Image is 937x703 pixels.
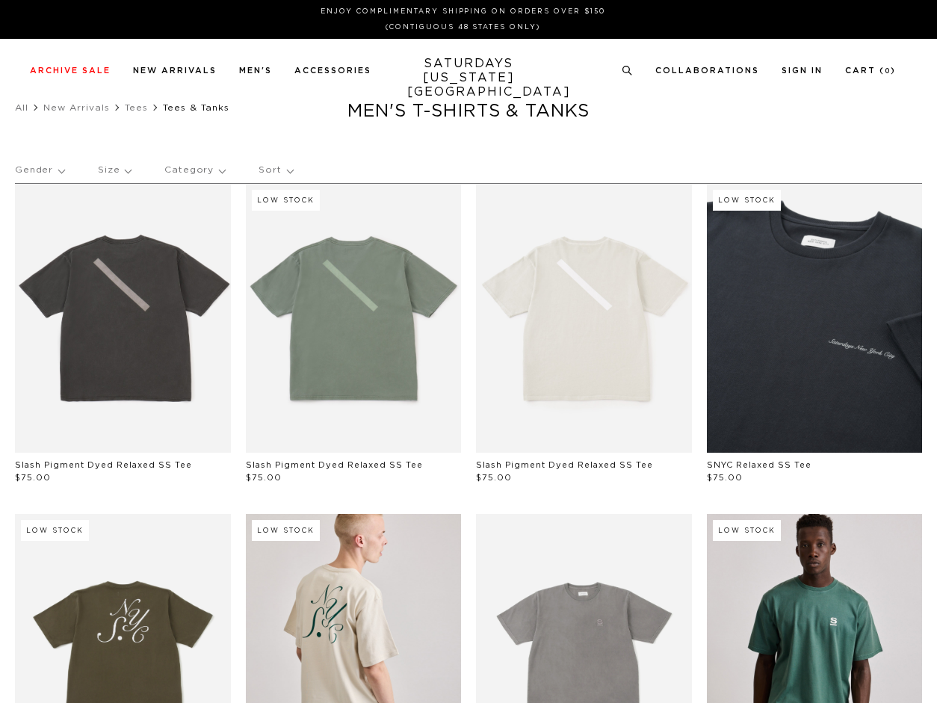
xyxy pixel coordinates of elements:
div: Low Stock [713,520,781,541]
span: $75.00 [476,474,512,482]
span: $75.00 [15,474,51,482]
a: Slash Pigment Dyed Relaxed SS Tee [246,461,423,469]
a: Accessories [294,66,371,75]
a: Sign In [782,66,823,75]
small: 0 [885,68,891,75]
span: $75.00 [246,474,282,482]
a: Cart (0) [845,66,896,75]
p: Gender [15,153,64,188]
p: Category [164,153,225,188]
a: Tees [125,103,148,112]
a: SATURDAYS[US_STATE][GEOGRAPHIC_DATA] [407,57,531,99]
span: Tees & Tanks [163,103,229,112]
a: Men's [239,66,272,75]
p: (Contiguous 48 States Only) [36,22,890,33]
a: New Arrivals [133,66,217,75]
p: Enjoy Complimentary Shipping on Orders Over $150 [36,6,890,17]
div: Low Stock [252,520,320,541]
a: Archive Sale [30,66,111,75]
a: New Arrivals [43,103,110,112]
a: Slash Pigment Dyed Relaxed SS Tee [15,461,192,469]
div: Low Stock [713,190,781,211]
a: SNYC Relaxed SS Tee [707,461,811,469]
div: Low Stock [21,520,89,541]
p: Sort [259,153,292,188]
p: Size [98,153,131,188]
span: $75.00 [707,474,743,482]
a: All [15,103,28,112]
div: Low Stock [252,190,320,211]
a: Collaborations [655,66,759,75]
a: Slash Pigment Dyed Relaxed SS Tee [476,461,653,469]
